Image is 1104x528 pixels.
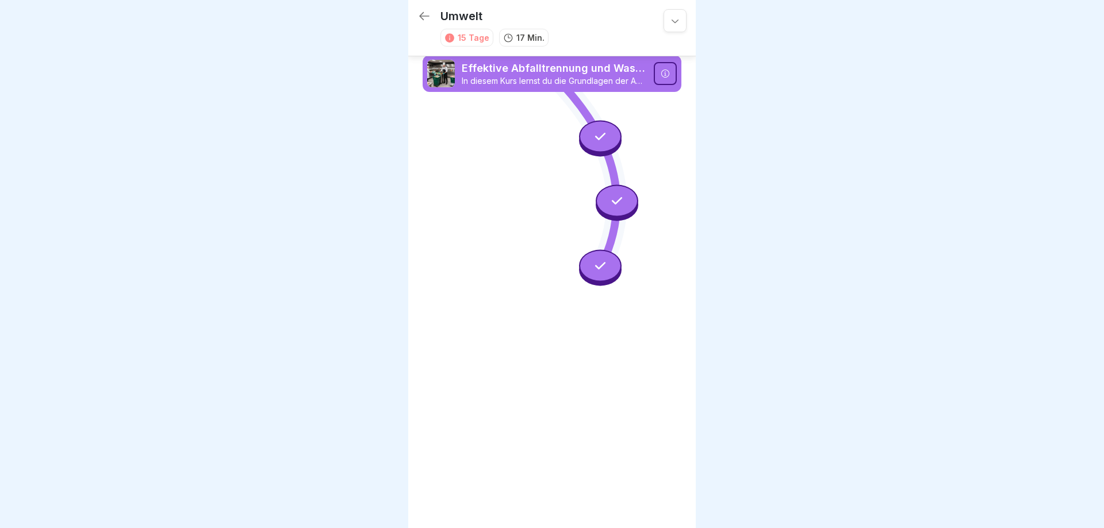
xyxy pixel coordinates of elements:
[427,60,455,87] img: he669w9sgyb8g06jkdrmvx6u.png
[516,32,545,44] p: 17 Min.
[458,32,489,44] div: 15 Tage
[462,76,647,86] p: In diesem Kurs lernst du die Grundlagen der Abfalltrennung, effektive Wastemanagement-Strategien ...
[440,9,482,23] p: Umwelt
[462,61,647,76] p: Effektive Abfalltrennung und Wastemanagement im Catering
